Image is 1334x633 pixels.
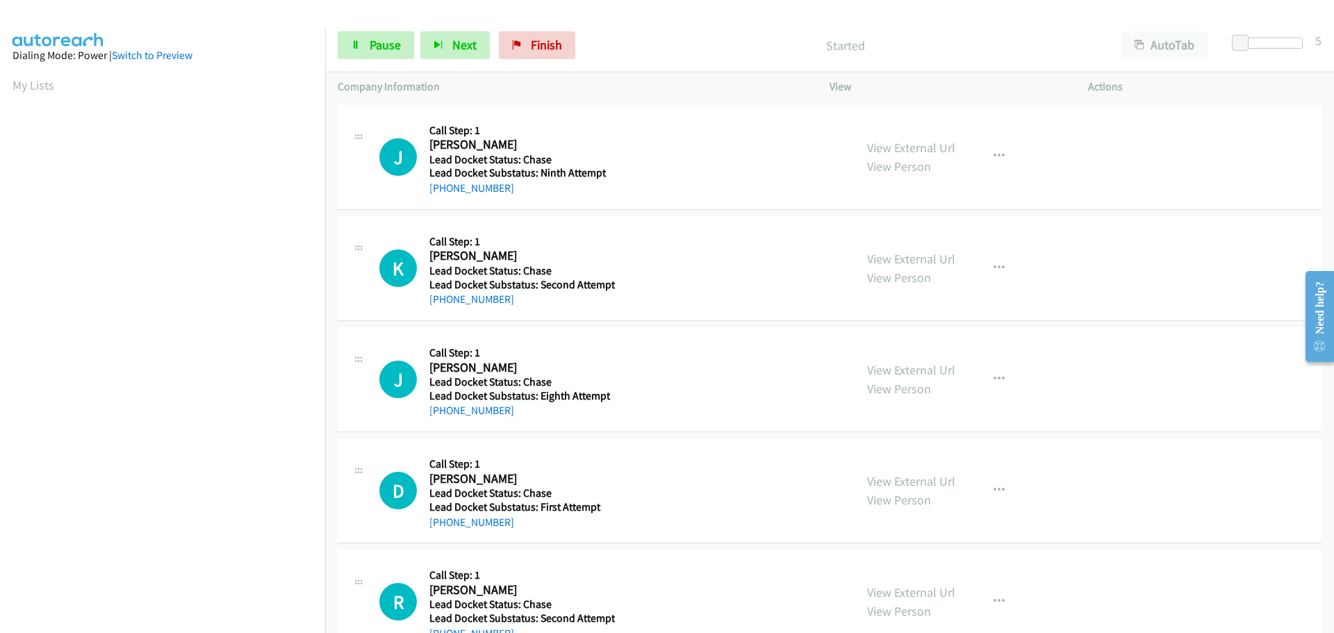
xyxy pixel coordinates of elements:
[379,472,417,509] div: The call is yet to be attempted
[429,375,611,389] h5: Lead Docket Status: Chase
[429,293,514,306] a: [PHONE_NUMBER]
[379,361,417,398] div: The call is yet to be attempted
[867,584,955,600] a: View External Url
[429,582,611,598] h2: [PERSON_NAME]
[867,158,931,174] a: View Person
[429,486,611,500] h5: Lead Docket Status: Chase
[867,251,955,267] a: View External Url
[429,235,615,249] h5: Call Step: 1
[429,124,611,138] h5: Call Step: 1
[1315,31,1321,50] div: 5
[429,457,611,471] h5: Call Step: 1
[379,472,417,509] h1: D
[429,153,611,167] h5: Lead Docket Status: Chase
[379,138,417,176] h1: J
[429,264,615,278] h5: Lead Docket Status: Chase
[429,137,611,153] h2: [PERSON_NAME]
[429,360,611,376] h2: [PERSON_NAME]
[867,270,931,286] a: View Person
[867,381,931,397] a: View Person
[379,361,417,398] h1: J
[867,603,931,619] a: View Person
[452,37,477,53] span: Next
[429,598,615,611] h5: Lead Docket Status: Chase
[830,79,1063,95] p: View
[429,181,514,195] a: [PHONE_NUMBER]
[531,37,562,53] span: Finish
[429,516,514,529] a: [PHONE_NUMBER]
[429,471,611,487] h2: [PERSON_NAME]
[429,404,514,417] a: [PHONE_NUMBER]
[379,583,417,620] div: The call is yet to be attempted
[429,166,611,180] h5: Lead Docket Substatus: Ninth Attempt
[867,140,955,156] a: View External Url
[1239,38,1303,49] div: Delay between calls (in seconds)
[112,49,192,62] a: Switch to Preview
[338,31,414,59] a: Pause
[420,31,490,59] button: Next
[594,36,1096,55] p: Started
[499,31,575,59] a: Finish
[429,568,615,582] h5: Call Step: 1
[379,249,417,287] h1: K
[867,362,955,378] a: View External Url
[429,500,611,514] h5: Lead Docket Substatus: First Attempt
[429,278,615,292] h5: Lead Docket Substatus: Second Attempt
[379,138,417,176] div: The call is yet to be attempted
[1121,31,1208,59] button: AutoTab
[867,473,955,489] a: View External Url
[379,583,417,620] h1: R
[429,248,611,264] h2: [PERSON_NAME]
[1088,79,1321,95] p: Actions
[1294,261,1334,372] iframe: Resource Center
[429,611,615,625] h5: Lead Docket Substatus: Second Attempt
[338,79,805,95] p: Company Information
[370,37,401,53] span: Pause
[867,492,931,508] a: View Person
[429,389,611,403] h5: Lead Docket Substatus: Eighth Attempt
[379,249,417,287] div: The call is yet to be attempted
[429,346,611,360] h5: Call Step: 1
[13,47,313,64] div: Dialing Mode: Power |
[13,77,54,93] a: My Lists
